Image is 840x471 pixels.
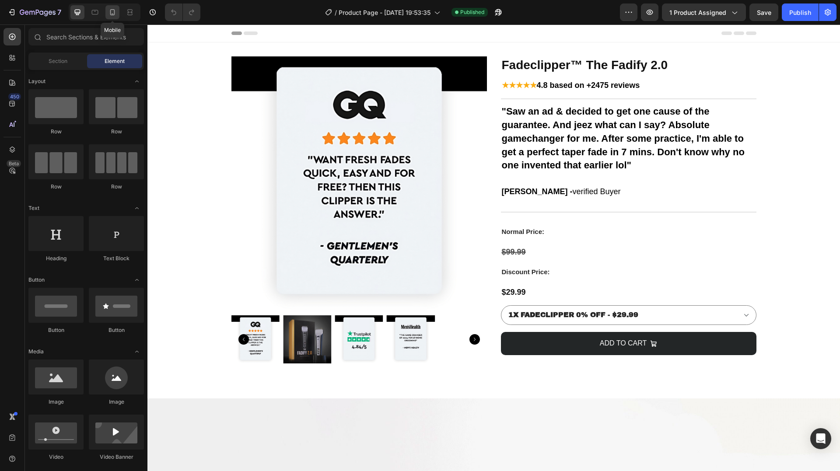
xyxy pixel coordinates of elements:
[782,3,819,21] button: Publish
[322,310,332,320] button: Carousel Next Arrow
[28,183,84,191] div: Row
[28,204,39,212] span: Text
[28,348,44,356] span: Media
[354,163,425,171] strong: [PERSON_NAME] -
[353,262,379,274] div: $29.99
[130,273,144,287] span: Toggle open
[28,398,84,406] div: Image
[89,128,144,136] div: Row
[353,222,609,234] div: $99.99
[147,24,840,471] iframe: Design area
[28,77,45,85] span: Layout
[28,326,84,334] div: Button
[89,326,144,334] div: Button
[28,28,144,45] input: Search Sections & Elements
[89,453,144,461] div: Video Banner
[354,56,389,65] strong: ★★★★★
[8,93,21,100] div: 450
[7,160,21,167] div: Beta
[57,7,61,17] p: 7
[28,453,84,461] div: Video
[662,3,746,21] button: 1 product assigned
[130,201,144,215] span: Toggle open
[354,81,597,146] strong: "Saw an ad & decided to get one cause of the guarantee. And jeez what can I say? Absolute gamecha...
[130,74,144,88] span: Toggle open
[789,8,811,17] div: Publish
[810,428,831,449] div: Open Intercom Messenger
[354,244,402,251] strong: Discount Price:
[749,3,778,21] button: Save
[335,8,337,17] span: /
[89,398,144,406] div: Image
[89,255,144,262] div: Text Block
[354,163,473,171] span: verified Buyer
[353,307,609,331] button: ADD TO CART
[28,128,84,136] div: Row
[28,276,45,284] span: Button
[49,57,67,65] span: Section
[354,203,397,211] strong: Normal Price:
[669,8,726,17] span: 1 product assigned
[339,8,430,17] span: Product Page - [DATE] 19:53:35
[460,8,484,16] span: Published
[3,3,65,21] button: 7
[89,183,144,191] div: Row
[165,3,200,21] div: Undo/Redo
[389,56,493,65] strong: 4.8 based on +2475 reviews
[757,9,771,16] span: Save
[452,313,500,325] div: ADD TO CART
[353,32,609,49] h2: Fadeclipper™ The Fadify 2.0
[130,345,144,359] span: Toggle open
[28,255,84,262] div: Heading
[105,57,125,65] span: Element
